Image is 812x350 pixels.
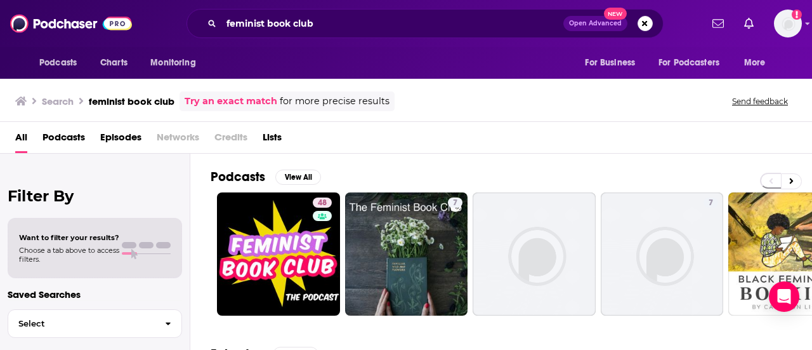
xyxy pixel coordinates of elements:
[704,198,718,208] a: 7
[774,10,802,37] img: User Profile
[141,51,212,75] button: open menu
[585,54,635,72] span: For Business
[100,127,141,153] a: Episodes
[774,10,802,37] button: Show profile menu
[8,187,182,205] h2: Filter By
[221,13,563,34] input: Search podcasts, credits, & more...
[157,127,199,153] span: Networks
[658,54,719,72] span: For Podcasters
[563,16,627,31] button: Open AdvancedNew
[8,309,182,338] button: Select
[10,11,132,36] img: Podchaser - Follow, Share and Rate Podcasts
[345,192,468,316] a: 7
[709,197,713,210] span: 7
[89,95,174,107] h3: feminist book club
[744,54,766,72] span: More
[707,13,729,34] a: Show notifications dropdown
[150,54,195,72] span: Monitoring
[769,281,799,312] div: Open Intercom Messenger
[275,170,321,185] button: View All
[8,320,155,328] span: Select
[214,127,247,153] span: Credits
[100,54,128,72] span: Charts
[569,20,622,27] span: Open Advanced
[453,197,457,210] span: 7
[8,288,182,300] p: Saved Searches
[211,169,321,185] a: PodcastsView All
[576,51,651,75] button: open menu
[739,13,759,34] a: Show notifications dropdown
[30,51,93,75] button: open menu
[187,9,664,38] div: Search podcasts, credits, & more...
[185,94,277,109] a: Try an exact match
[39,54,77,72] span: Podcasts
[280,94,390,109] span: for more precise results
[217,192,340,316] a: 48
[728,96,792,107] button: Send feedback
[19,233,119,242] span: Want to filter your results?
[735,51,782,75] button: open menu
[42,95,74,107] h3: Search
[263,127,282,153] a: Lists
[92,51,135,75] a: Charts
[650,51,738,75] button: open menu
[313,198,332,208] a: 48
[604,8,627,20] span: New
[774,10,802,37] span: Logged in as AtriaBooks
[19,246,119,264] span: Choose a tab above to access filters.
[601,192,724,316] a: 7
[43,127,85,153] a: Podcasts
[318,197,327,210] span: 48
[448,198,462,208] a: 7
[15,127,27,153] a: All
[792,10,802,20] svg: Add a profile image
[211,169,265,185] h2: Podcasts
